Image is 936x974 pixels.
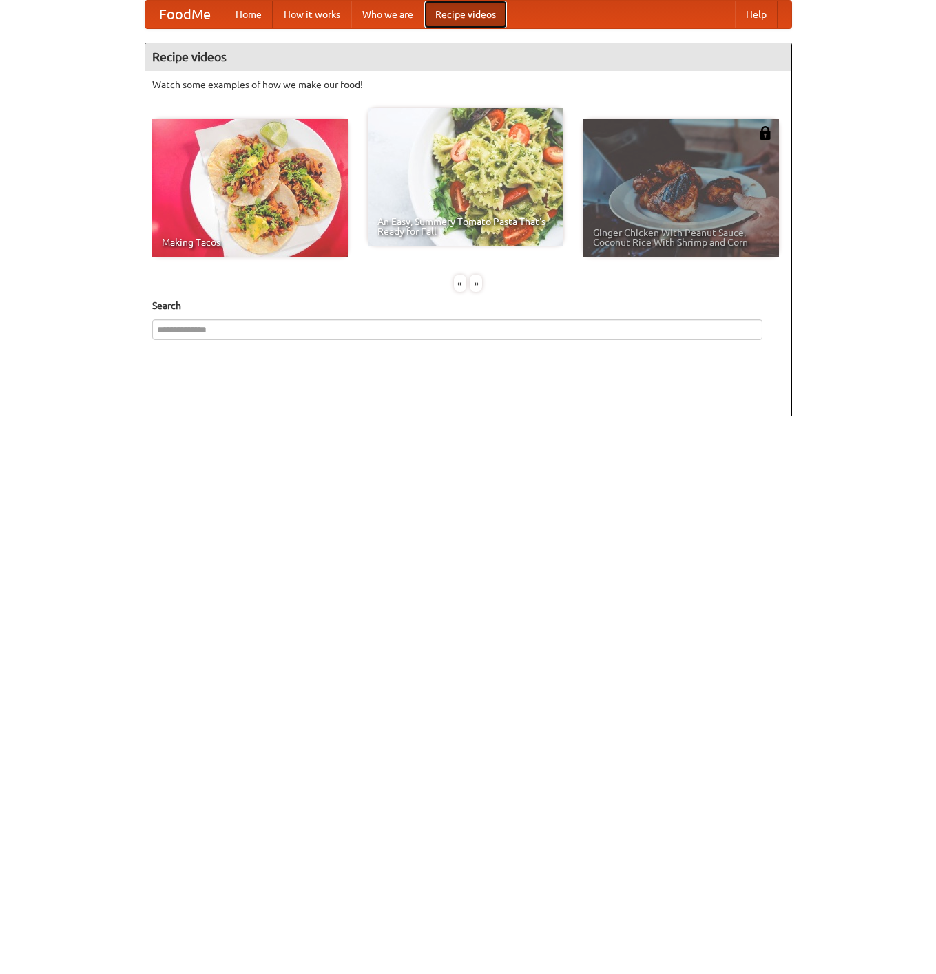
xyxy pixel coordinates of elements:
a: Recipe videos [424,1,507,28]
a: How it works [273,1,351,28]
a: Making Tacos [152,119,348,257]
a: Help [735,1,778,28]
img: 483408.png [758,126,772,140]
h5: Search [152,299,784,313]
a: Who we are [351,1,424,28]
span: An Easy, Summery Tomato Pasta That's Ready for Fall [377,217,554,236]
h4: Recipe videos [145,43,791,71]
a: An Easy, Summery Tomato Pasta That's Ready for Fall [368,108,563,246]
div: « [454,275,466,292]
a: FoodMe [145,1,225,28]
div: » [470,275,482,292]
a: Home [225,1,273,28]
span: Making Tacos [162,237,338,247]
p: Watch some examples of how we make our food! [152,78,784,92]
